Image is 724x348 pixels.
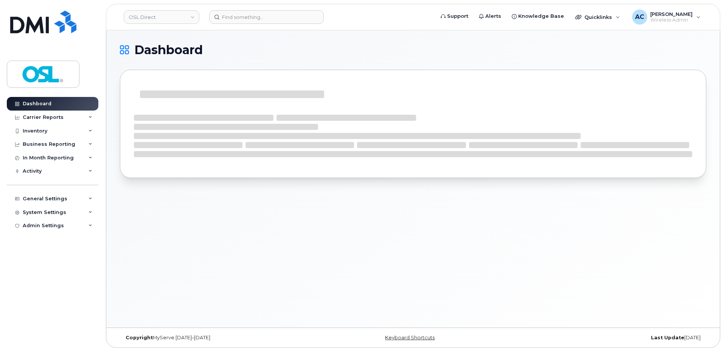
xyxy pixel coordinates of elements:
a: Keyboard Shortcuts [385,335,435,340]
strong: Last Update [651,335,684,340]
div: [DATE] [511,335,706,341]
div: MyServe [DATE]–[DATE] [120,335,315,341]
strong: Copyright [126,335,153,340]
span: Dashboard [134,44,203,56]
